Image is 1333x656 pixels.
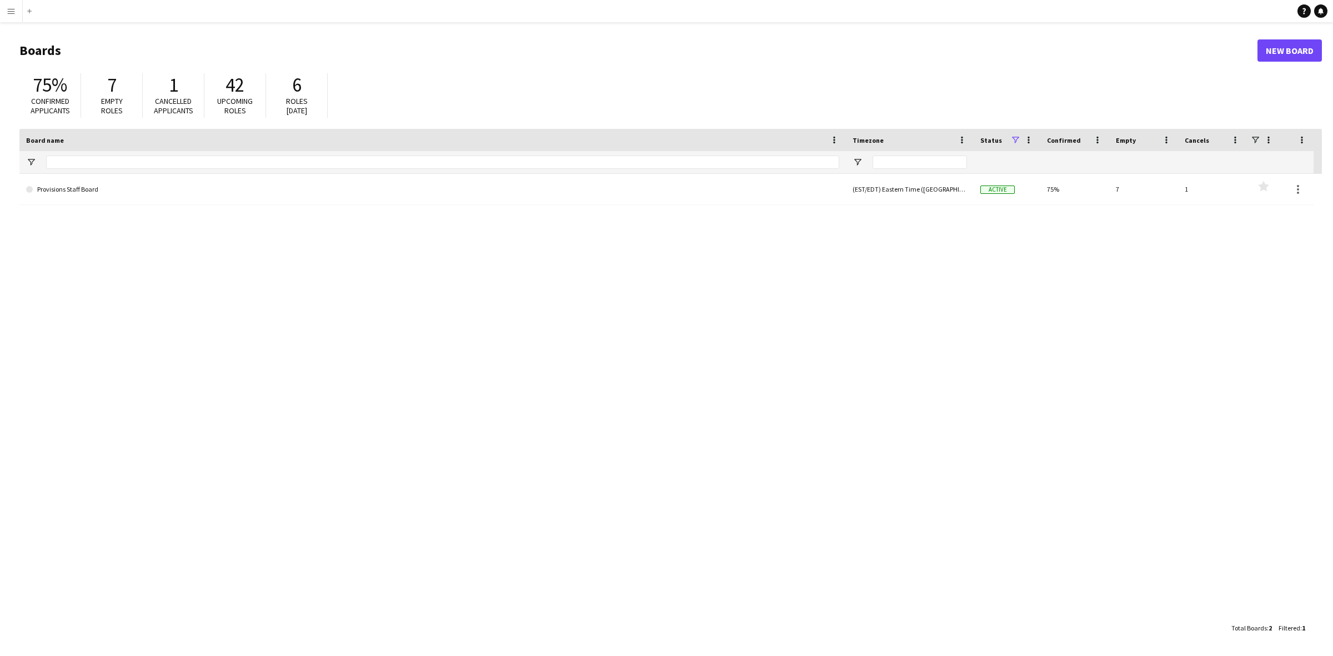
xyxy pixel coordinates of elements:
[292,73,302,97] span: 6
[46,156,839,169] input: Board name Filter Input
[33,73,67,97] span: 75%
[853,136,884,144] span: Timezone
[31,96,70,116] span: Confirmed applicants
[1047,136,1081,144] span: Confirmed
[26,157,36,167] button: Open Filter Menu
[19,42,1257,59] h1: Boards
[1040,174,1109,204] div: 75%
[169,73,178,97] span: 1
[1185,136,1209,144] span: Cancels
[1116,136,1136,144] span: Empty
[980,186,1015,194] span: Active
[1279,624,1300,632] span: Filtered
[846,174,974,204] div: (EST/EDT) Eastern Time ([GEOGRAPHIC_DATA] & [GEOGRAPHIC_DATA])
[980,136,1002,144] span: Status
[1231,624,1267,632] span: Total Boards
[1109,174,1178,204] div: 7
[225,73,244,97] span: 42
[873,156,967,169] input: Timezone Filter Input
[853,157,863,167] button: Open Filter Menu
[107,73,117,97] span: 7
[26,174,839,205] a: Provisions Staff Board
[217,96,253,116] span: Upcoming roles
[1231,617,1272,639] div: :
[1302,624,1305,632] span: 1
[1279,617,1305,639] div: :
[286,96,308,116] span: Roles [DATE]
[1257,39,1322,62] a: New Board
[26,136,64,144] span: Board name
[101,96,123,116] span: Empty roles
[154,96,193,116] span: Cancelled applicants
[1269,624,1272,632] span: 2
[1178,174,1247,204] div: 1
